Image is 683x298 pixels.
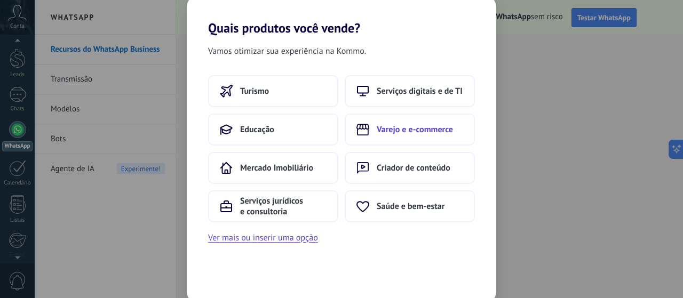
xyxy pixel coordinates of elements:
span: Saúde e bem-estar [377,201,444,212]
span: Serviços digitais e de TI [377,86,463,96]
span: Criador de conteúdo [377,163,450,173]
span: Vamos otimizar sua experiência na Kommo. [208,44,366,58]
button: Saúde e bem-estar [345,190,475,222]
span: Varejo e e-commerce [377,124,453,135]
span: Serviços jurídicos e consultoria [240,196,327,217]
span: Turismo [240,86,269,96]
button: Turismo [208,75,338,107]
button: Mercado Imobiliário [208,152,338,184]
button: Ver mais ou inserir uma opção [208,231,318,245]
button: Serviços jurídicos e consultoria [208,190,338,222]
button: Serviços digitais e de TI [345,75,475,107]
button: Criador de conteúdo [345,152,475,184]
span: Mercado Imobiliário [240,163,313,173]
button: Varejo e e-commerce [345,114,475,146]
button: Educação [208,114,338,146]
span: Educação [240,124,274,135]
